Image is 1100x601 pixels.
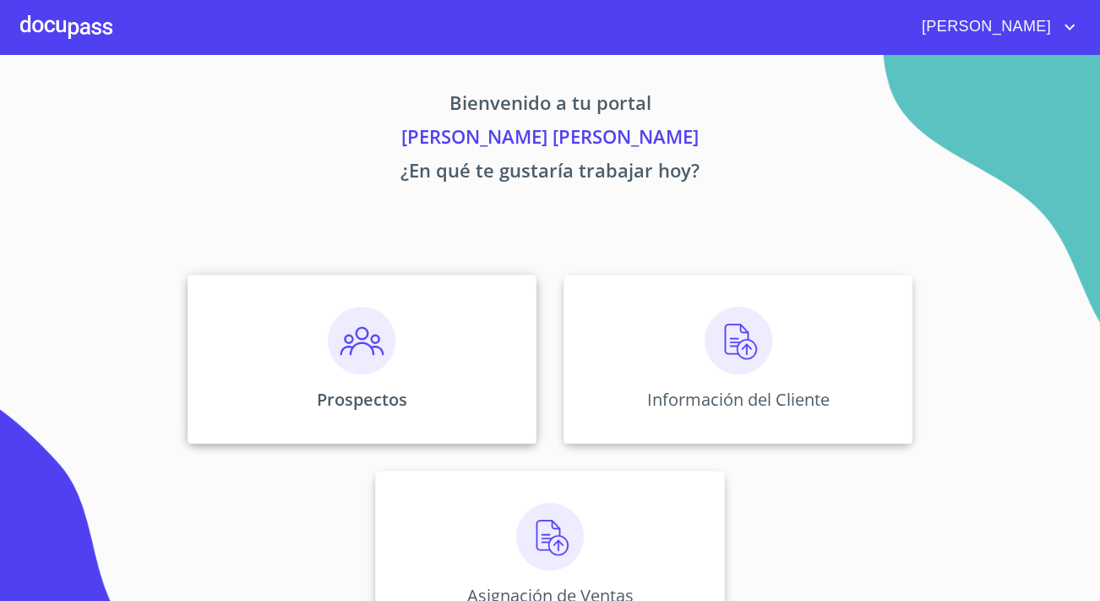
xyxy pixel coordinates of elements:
[317,388,407,411] p: Prospectos
[30,156,1070,190] p: ¿En qué te gustaría trabajar hoy?
[909,14,1059,41] span: [PERSON_NAME]
[30,89,1070,123] p: Bienvenido a tu portal
[328,307,395,374] img: prospectos.png
[705,307,772,374] img: carga.png
[30,123,1070,156] p: [PERSON_NAME] [PERSON_NAME]
[647,388,830,411] p: Información del Cliente
[909,14,1080,41] button: account of current user
[516,503,584,571] img: carga.png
